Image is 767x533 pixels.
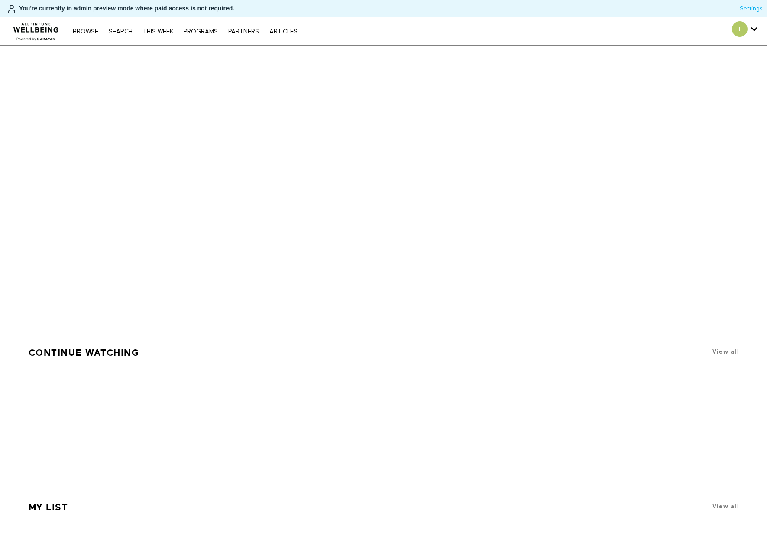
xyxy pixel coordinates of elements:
a: PARTNERS [224,29,263,35]
a: View all [712,503,739,510]
a: View all [712,348,739,355]
img: person-bdfc0eaa9744423c596e6e1c01710c89950b1dff7c83b5d61d716cfd8139584f.svg [6,4,17,14]
a: Browse [68,29,103,35]
nav: Primary [68,27,301,36]
a: Search [104,29,137,35]
img: CARAVAN [10,16,62,42]
a: THIS WEEK [139,29,178,35]
a: PROGRAMS [179,29,222,35]
a: Continue Watching [29,344,139,362]
a: My list [29,498,68,517]
div: Secondary [725,17,764,45]
a: Settings [740,4,763,13]
a: ARTICLES [265,29,302,35]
